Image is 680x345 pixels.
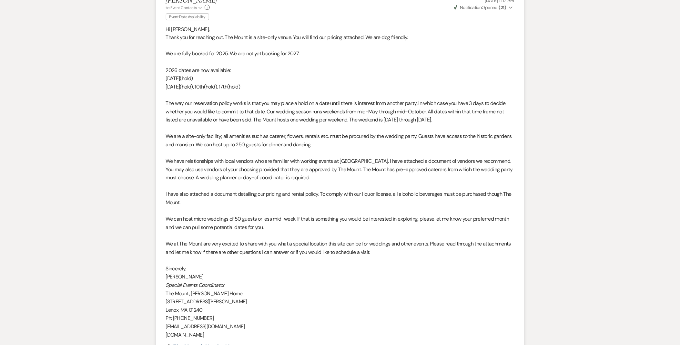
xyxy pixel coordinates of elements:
[166,290,514,298] p: The Mount, [PERSON_NAME] Home
[166,75,193,82] span: [DATE](hold)
[166,331,514,340] p: [DOMAIN_NAME]
[454,5,506,10] span: Opened
[166,84,240,90] span: [DATE](hold), 10th(hold), 17th(hold)
[166,298,514,306] p: [STREET_ADDRESS][PERSON_NAME]
[166,215,514,232] p: We can host micro weddings of 50 guests or less mid-week. If that is something you would be inter...
[166,5,197,10] span: to: Event Contacts
[166,50,514,58] p: We are fully booked for 2025. We are not yet booking for 2027.
[166,132,514,149] p: We are a site-only facility; all amenities such as caterer, flowers, rentals etc. must be procure...
[166,273,514,281] p: [PERSON_NAME]
[166,67,231,74] span: 2026 dates are now available:
[166,25,514,34] p: Hi [PERSON_NAME],
[166,190,514,207] p: I have also attached a document detailing our pricing and rental policy. To comply with our liquo...
[166,5,203,11] button: to: Event Contacts
[166,314,514,323] p: Ph: [PHONE_NUMBER]
[166,157,514,182] p: We have relationships with local vendors who are familiar with working events at [GEOGRAPHIC_DATA...
[166,306,514,315] p: Lenox, MA 01240
[166,282,225,289] em: Special Events Coordinator
[166,265,514,273] p: Sincerely,
[166,99,514,124] p: The way our reservation policy works is that you may place a hold on a date until there is intere...
[166,240,514,256] p: We at The Mount are very excited to share with you what a special location this site can be for w...
[166,33,514,42] p: Thank you for reaching out. The Mount is a site-only venue. You will find our pricing attached. W...
[166,14,209,20] span: Event Date Availability
[453,4,514,11] button: NotificationOpened (21)
[166,323,514,331] p: [EMAIL_ADDRESS][DOMAIN_NAME]
[499,5,506,10] strong: ( 21 )
[460,5,482,10] span: Notification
